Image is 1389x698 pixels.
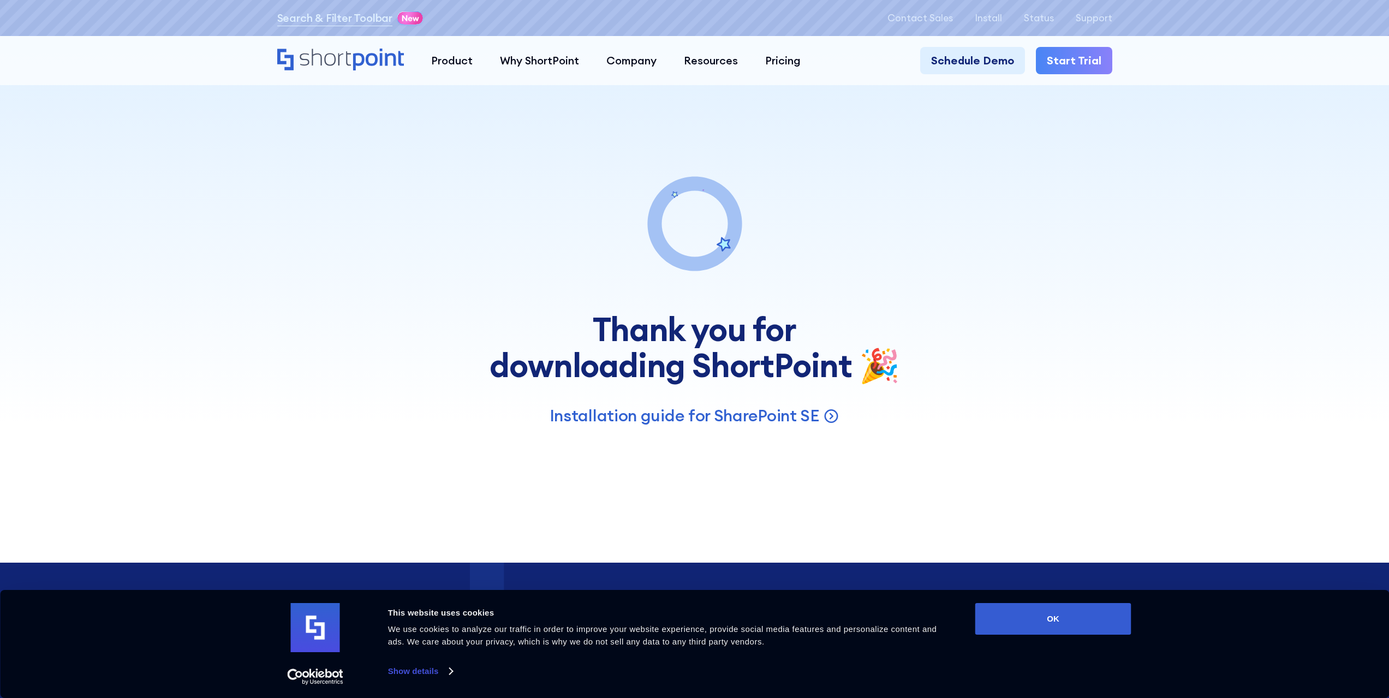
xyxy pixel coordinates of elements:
[1036,47,1112,74] a: Start Trial
[418,47,486,74] a: Product
[431,52,473,69] div: Product
[887,13,953,23] a: Contact Sales
[388,624,937,646] span: We use cookies to analyze our traffic in order to improve your website experience, provide social...
[550,405,840,426] a: Installation guide for SharePoint SE
[277,49,404,72] a: Home
[550,405,819,426] p: Installation guide for SharePoint SE
[277,10,392,26] a: Search & Filter Toolbar
[920,47,1025,74] a: Schedule Demo
[1076,13,1112,23] a: Support
[670,47,752,74] a: Resources
[975,603,1131,635] button: OK
[388,663,452,679] a: Show details
[684,52,738,69] div: Resources
[388,606,951,619] div: This website uses cookies
[500,52,579,69] div: Why ShortPoint
[752,47,814,74] a: Pricing
[593,47,670,74] a: Company
[606,52,657,69] div: Company
[486,47,593,74] a: Why ShortPoint
[765,52,801,69] div: Pricing
[1024,13,1054,23] a: Status
[267,669,363,685] a: Usercentrics Cookiebot - opens in a new window
[975,13,1002,23] a: Install
[291,603,340,652] img: logo
[345,311,1044,383] h1: Thank you for downloading ShortPoint 🎉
